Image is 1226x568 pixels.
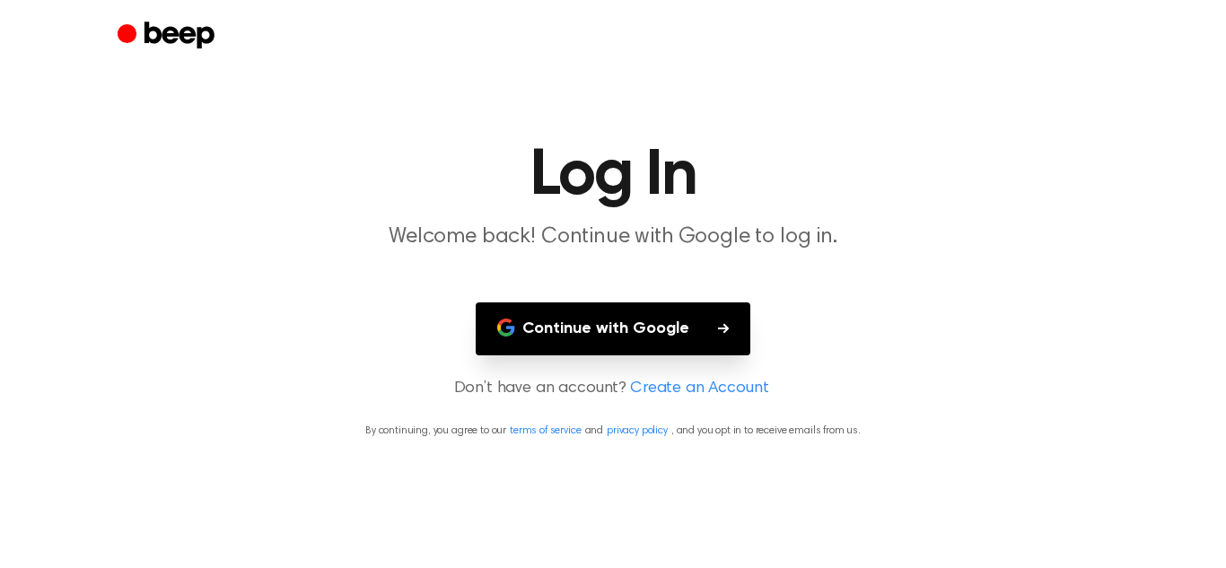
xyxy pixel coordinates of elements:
p: Welcome back! Continue with Google to log in. [268,223,958,252]
a: Beep [118,19,219,54]
a: Create an Account [630,377,768,401]
button: Continue with Google [476,302,750,355]
p: Don’t have an account? [22,377,1204,401]
p: By continuing, you agree to our and , and you opt in to receive emails from us. [22,423,1204,439]
a: privacy policy [607,425,668,436]
a: terms of service [510,425,581,436]
h1: Log In [153,144,1073,208]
